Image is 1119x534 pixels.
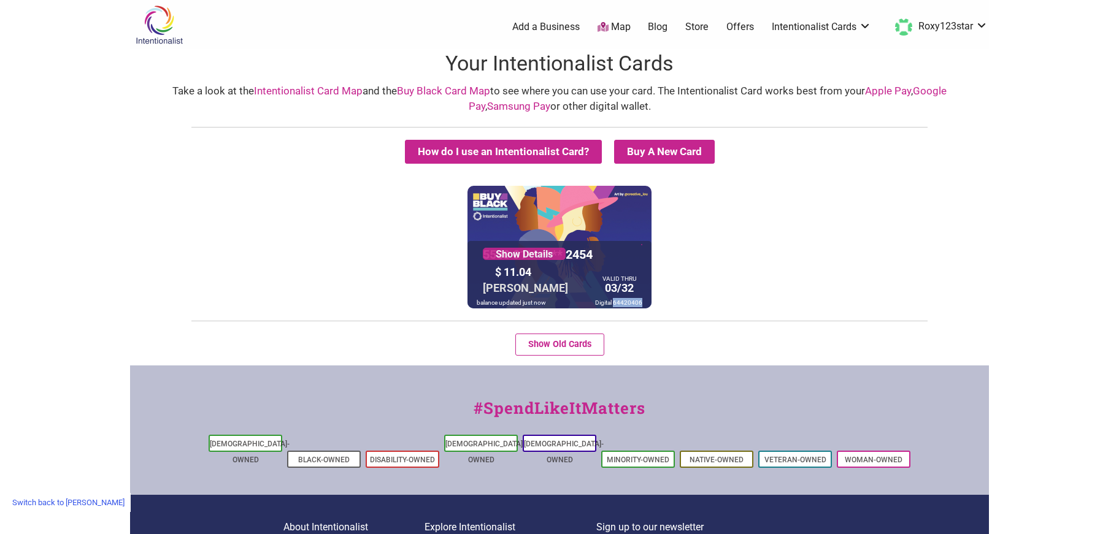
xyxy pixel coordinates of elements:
a: Blog [648,20,667,34]
a: Disability-Owned [370,456,435,464]
div: [PERSON_NAME] [480,278,571,297]
div: VALID THRU [602,278,636,280]
a: Minority-Owned [607,456,669,464]
div: balance updated just now [474,297,549,308]
a: Add a Business [512,20,580,34]
a: Roxy123star [889,16,988,38]
a: Woman-Owned [845,456,902,464]
a: Veteran-Owned [764,456,826,464]
a: [DEMOGRAPHIC_DATA]-Owned [445,440,525,464]
div: 03/32 [599,277,639,297]
div: Digital 64420406 [592,297,645,308]
a: Samsung Pay [487,100,550,112]
a: Show Details [483,248,566,260]
h1: Your Intentionalist Cards [130,49,989,78]
a: Intentionalist Cards [772,20,871,34]
a: [DEMOGRAPHIC_DATA]-Owned [210,440,290,464]
a: Buy Black Card Map [397,85,490,97]
a: Store [685,20,709,34]
a: Switch back to [PERSON_NAME] [6,493,131,512]
div: Take a look at the and the to see where you can use your card. The Intentionalist Card works best... [142,83,977,115]
a: Map [598,20,631,34]
button: Show Old Cards [515,334,604,356]
div: #SpendLikeItMatters [130,396,989,432]
a: Native-Owned [690,456,744,464]
button: How do I use an Intentionalist Card? [405,140,602,164]
a: [DEMOGRAPHIC_DATA]-Owned [524,440,604,464]
a: Apple Pay [865,85,911,97]
img: Intentionalist [130,5,188,45]
a: Offers [726,20,754,34]
a: Intentionalist Card Map [254,85,363,97]
a: Black-Owned [298,456,350,464]
summary: Buy A New Card [614,140,715,164]
div: $ 11.04 [492,262,596,281]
